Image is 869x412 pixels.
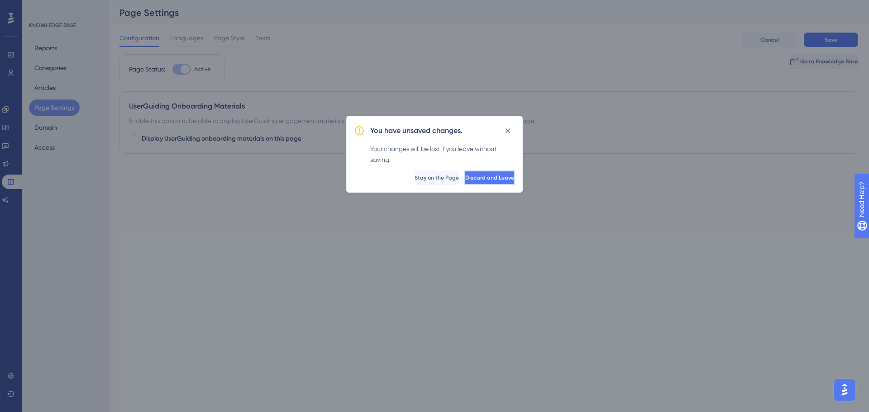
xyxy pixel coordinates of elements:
[831,376,858,403] iframe: UserGuiding AI Assistant Launcher
[370,125,463,136] h2: You have unsaved changes.
[370,143,515,165] div: Your changes will be lost if you leave without saving.
[415,174,459,181] span: Stay on the Page
[21,2,57,13] span: Need Help?
[465,174,514,181] span: Discard and Leave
